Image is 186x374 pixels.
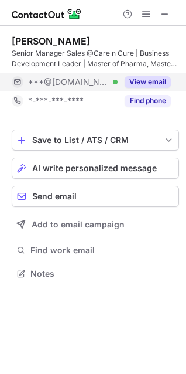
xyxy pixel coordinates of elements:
[12,214,179,235] button: Add to email campaign
[30,245,174,256] span: Find work email
[12,48,179,69] div: Senior Manager Sales @Care n Cure | Business Development Leader | Master of Pharma, Master in Bus...
[32,164,157,173] span: AI write personalized message
[125,95,171,107] button: Reveal Button
[12,266,179,282] button: Notes
[32,192,77,201] span: Send email
[12,130,179,151] button: save-profile-one-click
[32,135,159,145] div: Save to List / ATS / CRM
[12,158,179,179] button: AI write personalized message
[30,268,174,279] span: Notes
[12,186,179,207] button: Send email
[32,220,125,229] span: Add to email campaign
[12,35,90,47] div: [PERSON_NAME]
[12,242,179,259] button: Find work email
[125,76,171,88] button: Reveal Button
[28,77,109,87] span: ***@[DOMAIN_NAME]
[12,7,82,21] img: ContactOut v5.3.10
